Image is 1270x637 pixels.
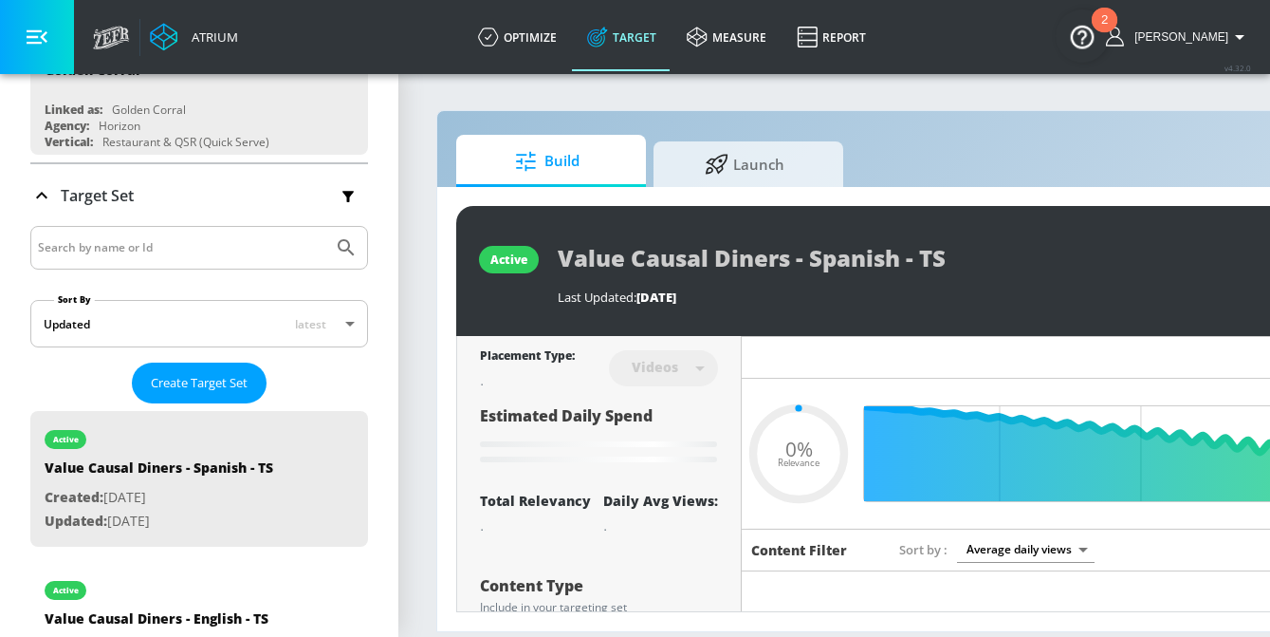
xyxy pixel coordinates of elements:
a: optimize [463,3,572,71]
a: measure [672,3,782,71]
div: Atrium [184,28,238,46]
h6: Content Filter [751,541,847,559]
div: Horizon [99,118,140,134]
p: [DATE] [45,486,273,510]
span: 0% [785,439,813,459]
div: Total Relevancy [480,492,591,510]
span: Sort by [899,541,948,558]
span: Launch [672,141,817,187]
div: Placement Type: [480,347,575,367]
span: Relevance [778,459,819,468]
div: activeValue Causal Diners - Spanish - TSCreated:[DATE]Updated:[DATE] [30,411,368,547]
div: Golden CorralLinked as:Golden CorralAgency:HorizonVertical:Restaurant & QSR (Quick Serve) [30,47,368,155]
a: Atrium [150,23,238,51]
div: Estimated Daily Spend [480,405,718,469]
label: Sort By [54,293,95,306]
button: Create Target Set [132,363,267,403]
div: Target Set [30,164,368,227]
p: [DATE] [45,510,273,534]
button: [PERSON_NAME] [1106,26,1251,48]
div: Updated [44,316,90,332]
div: Average daily views [957,536,1095,562]
div: Include in your targeting set [480,602,718,613]
div: Restaurant & QSR (Quick Serve) [102,134,269,150]
div: Videos [622,359,688,375]
span: Estimated Daily Spend [480,405,653,426]
a: Target [572,3,672,71]
span: Create Target Set [151,372,248,394]
div: Value Causal Diners - English - TS [45,609,268,637]
div: Daily Avg Views: [603,492,718,510]
div: 2 [1101,20,1108,45]
p: Target Set [61,185,134,206]
div: Golden Corral [112,102,186,118]
span: Updated: [45,512,107,530]
span: v 4.32.0 [1224,63,1251,73]
span: Build [475,139,619,184]
span: Created: [45,488,103,506]
a: Report [782,3,881,71]
div: Content Type [480,578,718,593]
span: latest [295,316,326,332]
div: Vertical: [45,134,93,150]
button: Open Resource Center, 2 new notifications [1056,9,1109,63]
div: active [53,586,79,595]
input: Search by name or Id [38,235,325,260]
div: active [53,435,79,444]
div: active [490,252,527,268]
div: Agency: [45,118,89,134]
div: Value Causal Diners - Spanish - TS [45,459,273,486]
span: [DATE] [636,289,676,306]
div: Linked as: [45,102,102,118]
span: login as: brooke.armstrong@zefr.com [1127,30,1228,44]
